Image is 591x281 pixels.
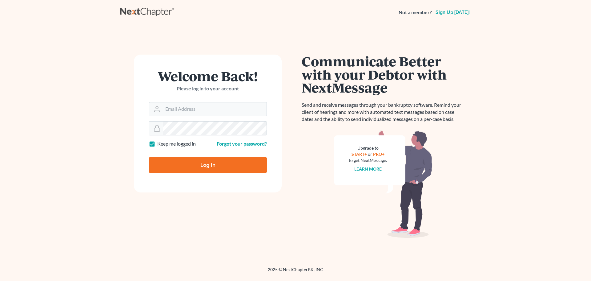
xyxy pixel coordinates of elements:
[352,151,367,157] a: START+
[434,10,471,15] a: Sign up [DATE]!
[302,101,465,123] p: Send and receive messages through your bankruptcy software. Remind your client of hearings and mo...
[302,55,465,94] h1: Communicate Better with your Debtor with NextMessage
[349,157,387,163] div: to get NextMessage.
[368,151,372,157] span: or
[334,130,432,238] img: nextmessage_bg-59042aed3d76b12b5cd301f8e5b87938c9018125f34e5fa2b7a6b67550977c72.svg
[373,151,384,157] a: PRO+
[120,267,471,278] div: 2025 © NextChapterBK, INC
[149,157,267,173] input: Log In
[217,141,267,147] a: Forgot your password?
[399,9,432,16] strong: Not a member?
[163,102,267,116] input: Email Address
[157,140,196,147] label: Keep me logged in
[349,145,387,151] div: Upgrade to
[149,85,267,92] p: Please log in to your account
[354,166,382,171] a: Learn more
[149,69,267,83] h1: Welcome Back!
